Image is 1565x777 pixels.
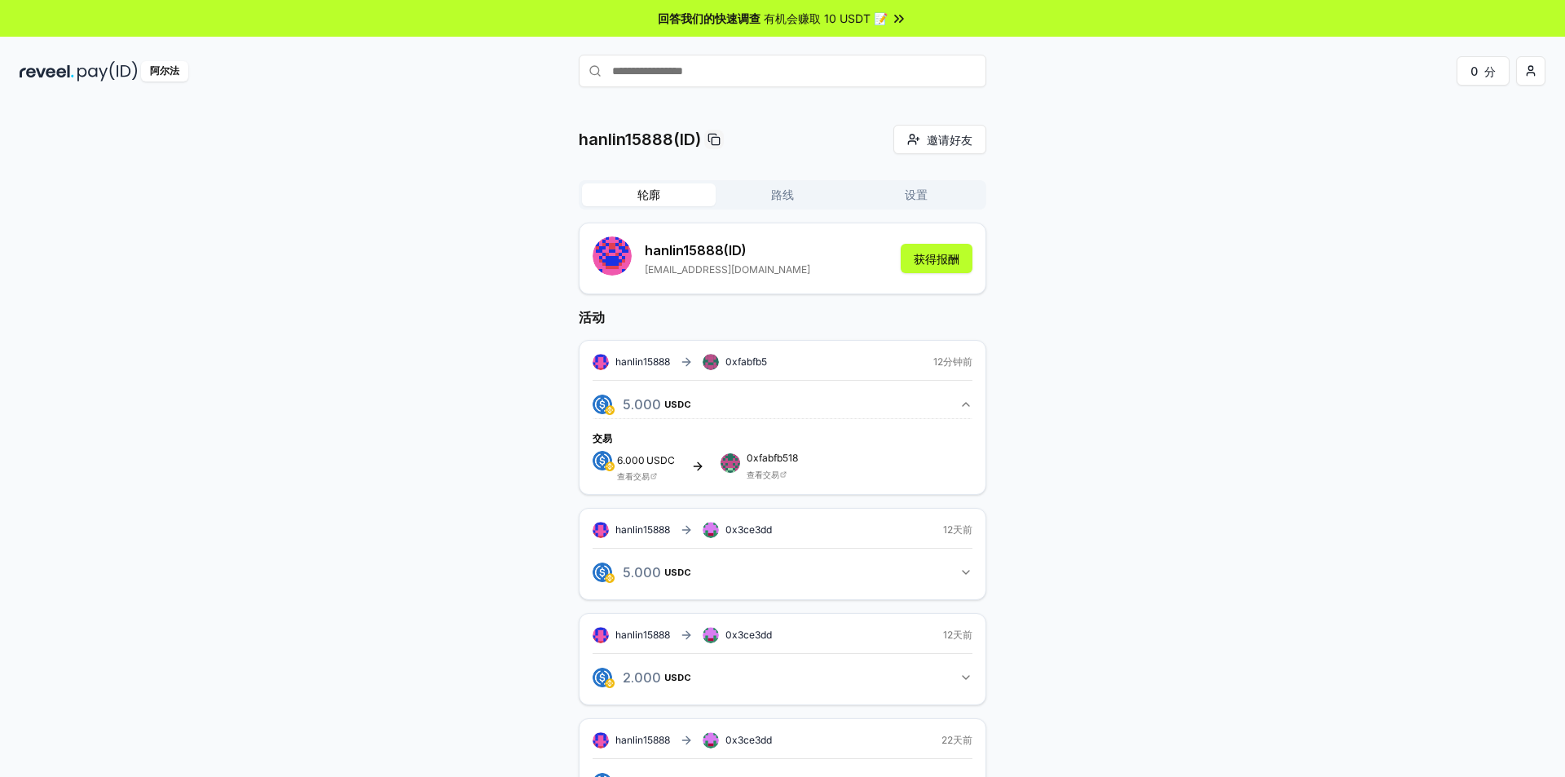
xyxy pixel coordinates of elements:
[593,418,972,481] div: 5.000USDC
[771,188,794,201] font: 路线
[593,558,972,586] button: 5.000USDC
[664,567,691,578] font: USDC
[664,672,691,683] font: USDC
[893,125,986,154] button: 邀请好友
[20,61,74,82] img: 揭示黑暗
[593,451,612,470] img: logo.png
[605,573,615,583] img: logo.png
[747,470,779,479] a: 查看交易
[605,405,615,415] img: logo.png
[725,629,772,641] font: 0x3ce3dd
[593,391,972,418] button: 5.000USDC
[658,11,760,25] font: 回答我们的快速调查
[725,734,772,746] font: 0x3ce3dd
[1457,56,1510,86] button: 0分
[593,563,612,582] img: logo.png
[764,11,888,25] font: 有机会赚取 10 USDT 📝
[901,244,972,273] button: 获得报酬
[725,355,767,368] font: 0xfabfb5
[645,242,724,258] font: hanlin15888
[927,133,972,147] font: 邀请好友
[593,664,972,691] button: 2.000USDC
[724,242,747,258] font: (ID)
[77,61,138,82] img: 付款编号
[646,454,675,466] font: USDC
[943,523,972,536] font: 12天前
[615,355,670,368] font: hanlin15888
[617,454,645,466] font: 6.000
[645,263,810,276] font: [EMAIL_ADDRESS][DOMAIN_NAME]
[637,188,660,201] font: 轮廓
[593,668,612,687] img: logo.png
[617,471,650,481] a: 查看交易
[664,399,691,410] font: USDC
[725,523,772,536] font: 0x3ce3dd
[747,452,798,464] font: 0xfabfb518
[579,130,701,149] font: hanlin15888(ID)
[605,461,615,471] img: logo.png
[943,629,972,641] font: 12天前
[593,432,612,444] font: 交易
[605,678,615,688] img: logo.png
[593,395,612,414] img: logo.png
[941,734,972,746] font: 22天前
[615,523,670,536] font: hanlin15888
[914,252,959,266] font: 获得报酬
[615,629,670,641] font: hanlin15888
[150,64,179,77] font: 阿尔法
[1470,64,1478,78] font: 0
[905,188,928,201] font: 设置
[933,355,972,368] font: 12分钟前
[1484,64,1496,78] font: 分
[579,309,605,325] font: 活动
[615,734,670,746] font: hanlin15888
